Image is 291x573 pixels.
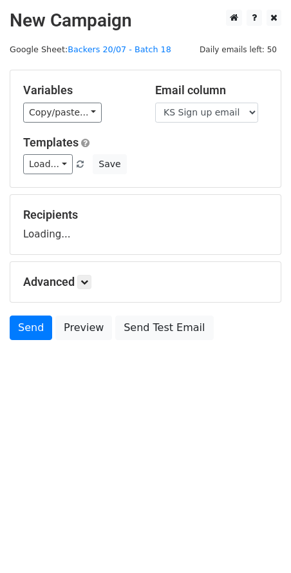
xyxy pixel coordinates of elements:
[23,154,73,174] a: Load...
[68,45,171,54] a: Backers 20/07 - Batch 18
[93,154,126,174] button: Save
[23,208,268,222] h5: Recipients
[23,103,102,123] a: Copy/paste...
[55,316,112,340] a: Preview
[115,316,213,340] a: Send Test Email
[23,83,136,97] h5: Variables
[155,83,268,97] h5: Email column
[10,316,52,340] a: Send
[10,10,281,32] h2: New Campaign
[23,208,268,241] div: Loading...
[195,45,281,54] a: Daily emails left: 50
[195,43,281,57] span: Daily emails left: 50
[23,136,79,149] a: Templates
[10,45,171,54] small: Google Sheet:
[23,275,268,289] h5: Advanced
